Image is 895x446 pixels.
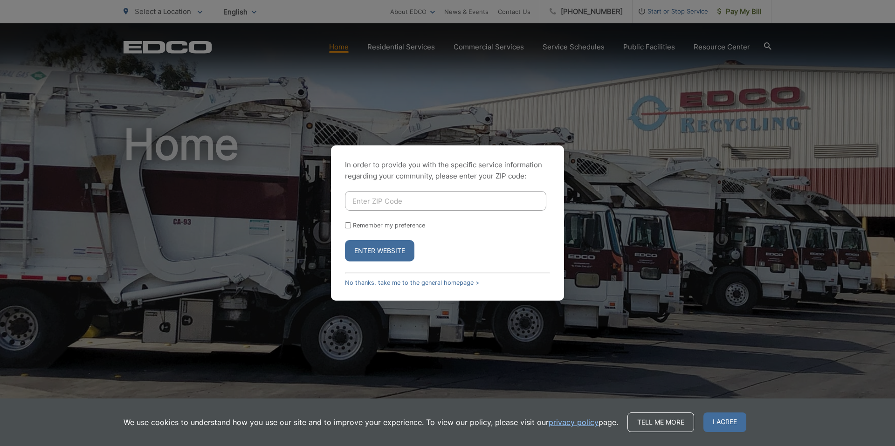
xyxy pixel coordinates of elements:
[345,279,479,286] a: No thanks, take me to the general homepage >
[345,159,550,182] p: In order to provide you with the specific service information regarding your community, please en...
[549,417,599,428] a: privacy policy
[703,412,746,432] span: I agree
[353,222,425,229] label: Remember my preference
[124,417,618,428] p: We use cookies to understand how you use our site and to improve your experience. To view our pol...
[345,240,414,261] button: Enter Website
[627,412,694,432] a: Tell me more
[345,191,546,211] input: Enter ZIP Code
